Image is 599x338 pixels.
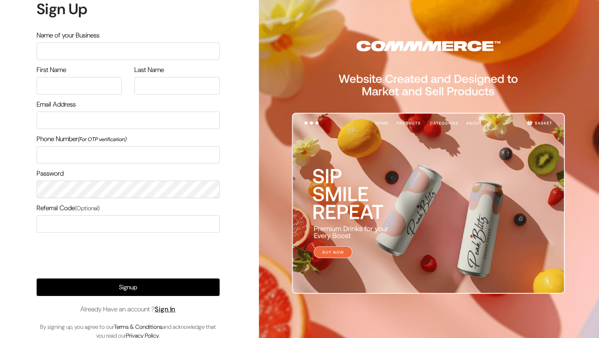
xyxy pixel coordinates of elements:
label: Name of your Business [37,30,99,40]
span: (Optional) [75,204,100,212]
label: Email Address [37,99,76,109]
i: (For OTP verification) [78,136,126,143]
label: Referral Code [37,203,100,213]
a: Terms & Conditions [114,323,162,331]
label: First Name [37,65,66,75]
label: Password [37,169,64,179]
label: Phone Number [37,134,126,144]
label: Last Name [134,65,164,75]
button: Signup [37,278,220,296]
iframe: reCAPTCHA [65,238,191,270]
a: Sign In [155,305,176,313]
span: Already Have an account ? [80,304,176,314]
